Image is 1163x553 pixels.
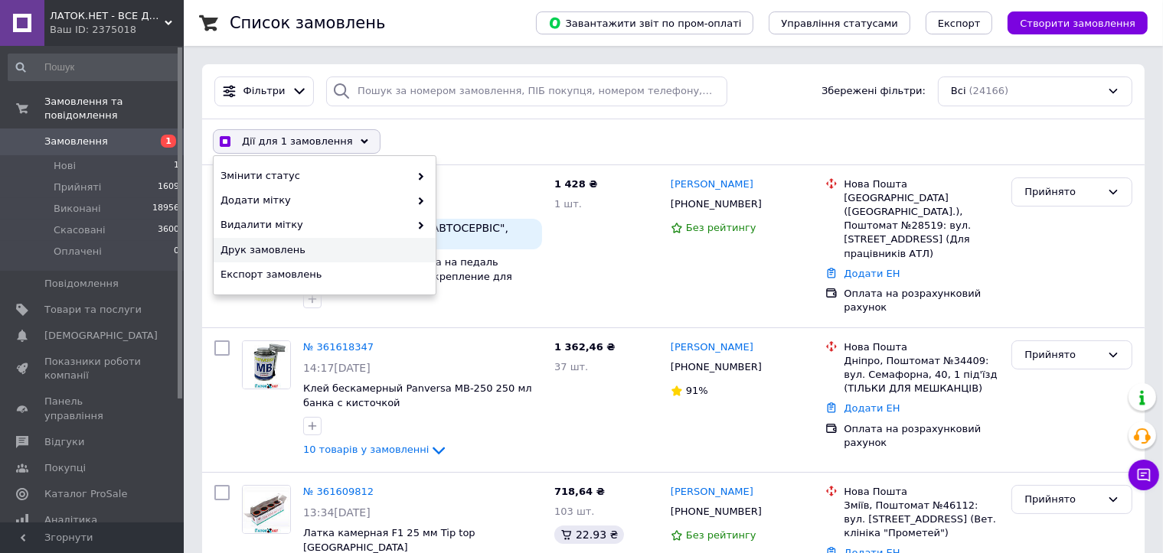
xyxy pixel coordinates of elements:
[303,444,448,455] a: 10 товарів у замовленні
[926,11,993,34] button: Експорт
[174,159,179,173] span: 1
[844,354,999,396] div: Дніпро, Поштомат №34409: вул. Семафорна, 40, 1 під'їзд (ТІЛЬКИ ДЛЯ МЕШКАНЦІВ)
[326,76,727,106] input: Пошук за номером замовлення, ПІБ покупця, номером телефону, Email, номером накладної
[844,177,999,191] div: Нова Пошта
[992,17,1148,28] a: Створити замовлення
[221,243,425,257] span: Друк замовлень
[554,525,624,544] div: 22.93 ₴
[554,506,595,517] span: 103 шт.
[554,361,588,372] span: 37 шт.
[671,485,753,499] a: [PERSON_NAME]
[844,191,999,261] div: [GEOGRAPHIC_DATA] ([GEOGRAPHIC_DATA].), Поштомат №28519: вул. [STREET_ADDRESS] (Для працівників АТЛ)
[671,340,753,355] a: [PERSON_NAME]
[951,84,966,99] span: Всі
[44,513,97,527] span: Аналітика
[54,181,101,194] span: Прийняті
[54,223,106,237] span: Скасовані
[668,357,765,377] div: [PHONE_NUMBER]
[242,485,291,534] a: Фото товару
[44,435,84,449] span: Відгуки
[844,499,999,541] div: Зміїв, Поштомат №46112: вул. [STREET_ADDRESS] (Вет. клініка "Прометей")
[303,527,475,553] a: Латка камерная F1 25 мм Tip top [GEOGRAPHIC_DATA]
[221,194,410,207] span: Додати мітку
[50,23,184,37] div: Ваш ID: 2375018
[548,16,741,30] span: Завантажити звіт по пром-оплаті
[44,95,184,122] span: Замовлення та повідомлення
[1008,11,1148,34] button: Створити замовлення
[844,287,999,314] div: Оплата на розрахунковий рахунок
[50,9,165,23] span: ЛАТОК.НЕТ - ВСЕ ДЛЯ ШИНОМОНТАЖУ
[1024,492,1101,508] div: Прийнято
[44,395,142,422] span: Панель управління
[1024,184,1101,200] div: Прийнято
[668,502,765,522] div: [PHONE_NUMBER]
[303,506,371,519] span: 13:34[DATE]
[668,194,765,214] div: [PHONE_NUMBER]
[1024,347,1101,363] div: Прийнято
[844,340,999,354] div: Нова Пошта
[8,54,181,81] input: Пошук
[844,485,999,499] div: Нова Пошта
[938,18,981,29] span: Експорт
[44,355,142,382] span: Показники роботи компанії
[554,198,582,210] span: 1 шт.
[161,135,176,148] span: 1
[221,268,425,281] span: Експорт замовлень
[158,223,179,237] span: 3600
[44,487,127,501] span: Каталог ProSale
[1129,460,1159,490] button: Чат з покупцем
[844,422,999,450] div: Оплата на розрахунковий рахунок
[44,135,108,148] span: Замовлення
[671,177,753,192] a: [PERSON_NAME]
[158,181,179,194] span: 1609
[303,382,532,408] a: Клей бескамерный Panversa MB-250 250 мл банка с кисточкой
[44,277,119,291] span: Повідомлення
[303,341,374,353] a: № 361618347
[44,329,158,343] span: [DEMOGRAPHIC_DATA]
[303,444,430,455] span: 10 товарів у замовленні
[230,14,385,32] h1: Список замовлень
[554,341,615,353] span: 1 362,46 ₴
[686,529,756,541] span: Без рейтингу
[969,85,1009,96] span: (24166)
[822,84,926,99] span: Збережені фільтри:
[54,202,101,216] span: Виконані
[686,222,756,233] span: Без рейтингу
[44,303,142,317] span: Товари та послуги
[243,486,290,533] img: Фото товару
[242,135,353,148] span: Дії для 1 замовлення
[781,18,898,29] span: Управління статусами
[554,178,597,190] span: 1 428 ₴
[242,340,291,389] a: Фото товару
[1020,18,1135,29] span: Створити замовлення
[686,385,708,396] span: 91%
[44,461,86,475] span: Покупці
[152,202,179,216] span: 18956
[221,218,410,232] span: Видалити мітку
[769,11,910,34] button: Управління статусами
[536,11,753,34] button: Завантажити звіт по пром-оплаті
[221,169,410,183] span: Змінити статус
[54,245,102,259] span: Оплачені
[844,268,900,279] a: Додати ЕН
[844,402,900,414] a: Додати ЕН
[554,486,605,497] span: 718,64 ₴
[303,362,371,374] span: 14:17[DATE]
[303,486,374,497] a: № 361609812
[174,245,179,259] span: 0
[54,159,76,173] span: Нові
[243,84,286,99] span: Фільтри
[243,341,290,389] img: Фото товару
